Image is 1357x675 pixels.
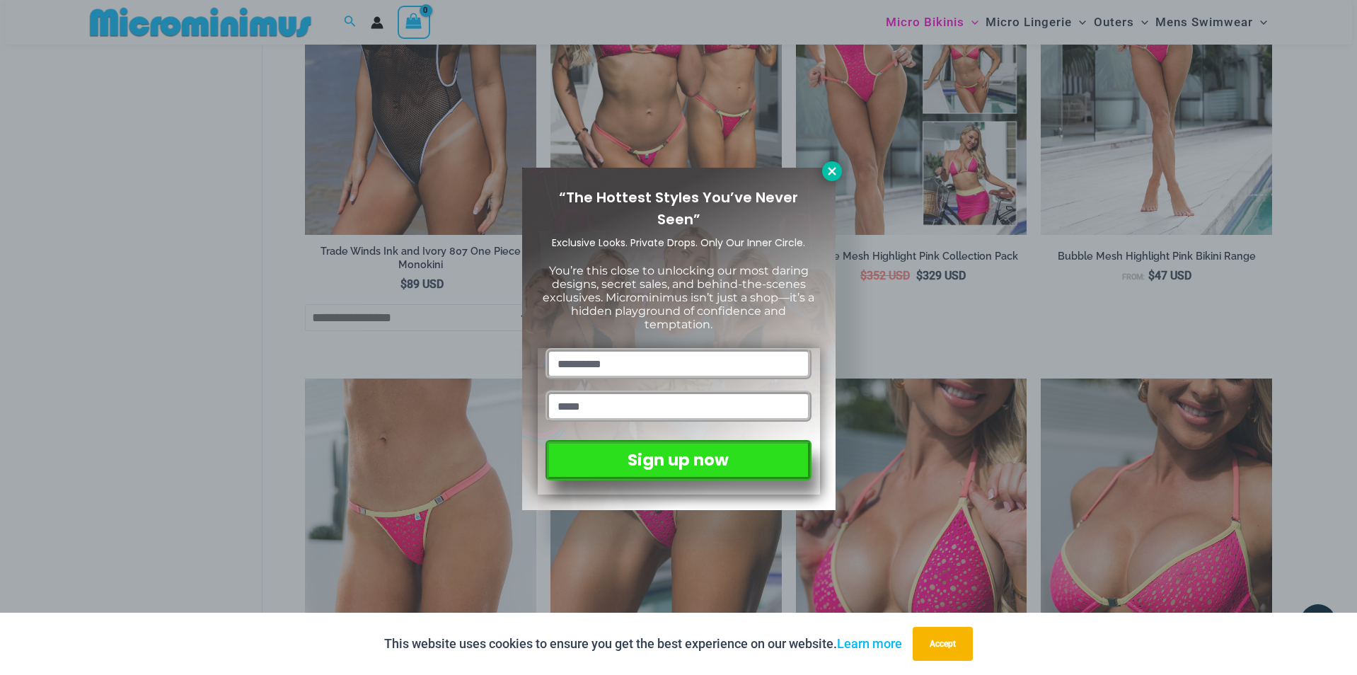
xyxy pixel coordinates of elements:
[559,187,798,229] span: “The Hottest Styles You’ve Never Seen”
[552,236,805,250] span: Exclusive Looks. Private Drops. Only Our Inner Circle.
[543,264,814,332] span: You’re this close to unlocking our most daring designs, secret sales, and behind-the-scenes exclu...
[545,440,811,480] button: Sign up now
[913,627,973,661] button: Accept
[837,636,902,651] a: Learn more
[822,161,842,181] button: Close
[384,633,902,654] p: This website uses cookies to ensure you get the best experience on our website.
